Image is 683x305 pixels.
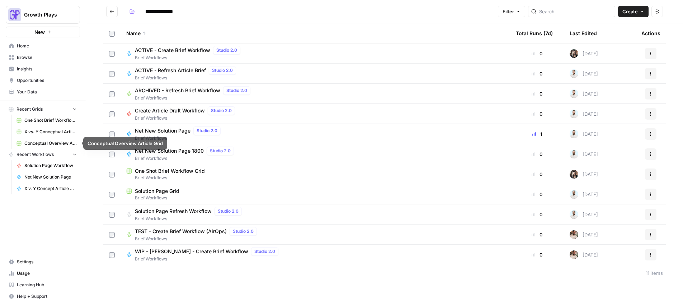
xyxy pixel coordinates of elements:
a: One Shot Brief Workflow GridBrief Workflows [126,167,504,181]
span: Studio 2.0 [233,228,254,235]
span: X vs. Y Conceptual Articles [24,129,77,135]
a: ACTIVE - Create Brief WorkflowStudio 2.0Brief Workflows [126,46,504,61]
div: 0 [516,50,558,57]
span: Settings [17,259,77,265]
span: Studio 2.0 [254,248,275,255]
span: Insights [17,66,77,72]
span: Brief Workflows [135,135,223,142]
div: 0 [516,70,558,77]
button: Recent Grids [6,104,80,115]
div: 0 [516,191,558,198]
div: [DATE] [570,69,598,78]
button: Recent Workflows [6,149,80,160]
span: Brief Workflows [126,175,504,181]
a: Home [6,40,80,52]
span: Recent Grids [17,106,43,112]
span: Brief Workflows [135,75,239,81]
div: 0 [516,151,558,158]
img: 09vqwntjgx3gjwz4ea1r9l7sj8gc [570,230,578,239]
a: WIP - [PERSON_NAME] - Create Brief WorkflowStudio 2.0Brief Workflows [126,247,504,262]
div: [DATE] [570,89,598,98]
span: X v. Y Concept Article Generator [24,185,77,192]
span: Brief Workflows [126,195,504,201]
span: Brief Workflows [135,55,243,61]
a: Opportunities [6,75,80,86]
span: Brief Workflows [135,155,237,162]
div: 0 [516,90,558,97]
div: [DATE] [570,230,598,239]
a: Learning Hub [6,279,80,291]
div: Last Edited [570,23,597,43]
a: Settings [6,256,80,268]
span: Recent Workflows [17,151,54,158]
img: odyn83o5p1wan4k8cy2vh2ud1j9q [570,130,578,138]
img: odyn83o5p1wan4k8cy2vh2ud1j9q [570,69,578,78]
img: odyn83o5p1wan4k8cy2vh2ud1j9q [570,210,578,219]
div: 0 [516,211,558,218]
span: Studio 2.0 [216,47,237,54]
span: Conceptual Overview Article Grid [24,140,77,147]
a: Net New Solution Page [13,171,80,183]
a: X v. Y Concept Article Generator [13,183,80,194]
img: hdvq4edqhod41033j3abmrftx7xs [570,170,578,179]
span: Your Data [17,89,77,95]
span: Solution Page Grid [135,188,179,195]
a: Create Article Draft WorkflowStudio 2.0Brief Workflows [126,106,504,121]
div: Name [126,23,504,43]
span: One Shot Brief Workflow Grid [24,117,77,124]
span: Help + Support [17,293,77,300]
div: [DATE] [570,250,598,259]
img: 09vqwntjgx3gjwz4ea1r9l7sj8gc [570,250,578,259]
a: Net New Solution Page 1800Studio 2.0Brief Workflows [126,147,504,162]
span: One Shot Brief Workflow Grid [135,167,205,175]
span: Net New Solution Page [24,174,77,180]
div: 0 [516,110,558,117]
div: [DATE] [570,190,598,199]
a: Solution Page GridBrief Workflows [126,188,504,201]
button: New [6,27,80,37]
div: 0 [516,171,558,178]
a: ACTIVE - Refresh Article BriefStudio 2.0Brief Workflows [126,66,504,81]
span: Brief Workflows [135,256,281,262]
img: odyn83o5p1wan4k8cy2vh2ud1j9q [570,150,578,158]
a: Usage [6,268,80,279]
a: Solution Page Refresh WorkflowStudio 2.0Brief Workflows [126,207,504,222]
div: 1 [516,130,558,138]
button: Workspace: Growth Plays [6,6,80,24]
div: [DATE] [570,150,598,158]
div: 0 [516,251,558,258]
div: Actions [641,23,660,43]
a: Net New Solution PageStudio 2.0Brief Workflows [126,126,504,142]
div: [DATE] [570,170,598,179]
a: Conceptual Overview Article Grid [13,138,80,149]
img: Growth Plays Logo [8,8,21,21]
button: Filter [498,6,525,17]
span: Create Article Draft Workflow [135,107,205,114]
img: hdvq4edqhod41033j3abmrftx7xs [570,49,578,58]
span: ARCHIVED - Refresh Brief Workflow [135,87,220,94]
a: TEST - Create Brief Workflow (AirOps)Studio 2.0Brief Workflows [126,227,504,242]
span: Filter [503,8,514,15]
span: Studio 2.0 [218,208,239,214]
div: Total Runs (7d) [516,23,553,43]
a: One Shot Brief Workflow Grid [13,115,80,126]
button: Help + Support [6,291,80,302]
span: New [34,28,45,36]
span: Studio 2.0 [226,87,247,94]
span: Net New Solution Page 1800 [135,147,204,154]
span: Solution Page Workflow [24,162,77,169]
div: [DATE] [570,210,598,219]
span: TEST - Create Brief Workflow (AirOps) [135,228,227,235]
input: Search [539,8,612,15]
span: Brief Workflows [135,115,238,121]
span: Studio 2.0 [197,128,217,134]
a: X vs. Y Conceptual Articles [13,126,80,138]
span: Create [622,8,638,15]
span: ACTIVE - Refresh Article Brief [135,67,206,74]
a: ARCHIVED - Refresh Brief WorkflowStudio 2.0Brief Workflows [126,86,504,101]
img: odyn83o5p1wan4k8cy2vh2ud1j9q [570,110,578,118]
div: 11 Items [646,269,663,277]
div: 0 [516,231,558,238]
a: Insights [6,63,80,75]
span: Studio 2.0 [210,148,231,154]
